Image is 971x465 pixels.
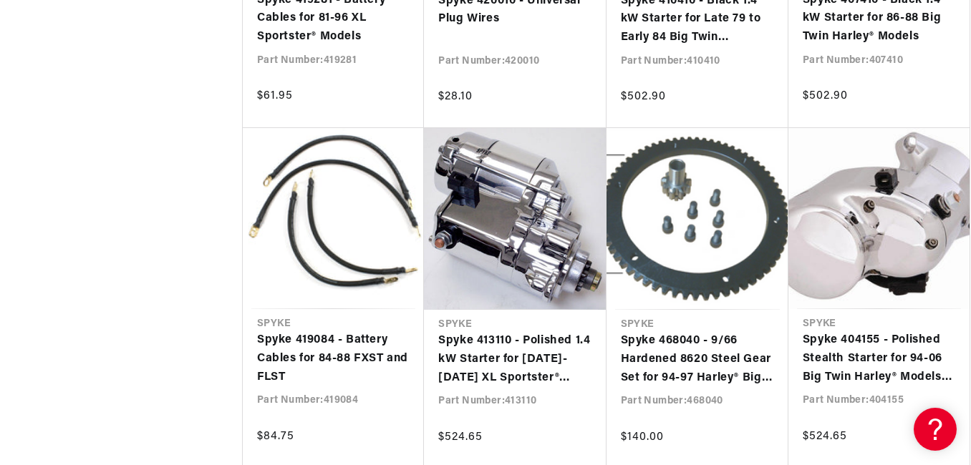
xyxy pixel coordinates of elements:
[621,332,774,387] a: Spyke 468040 - 9/66 Hardened 8620 Steel Gear Set for 94-97 Harley® Big Twin Models
[438,332,591,387] a: Spyke 413110 - Polished 1.4 kW Starter for [DATE]-[DATE] XL Sportster® Models or [DATE]-[DATE] Bu...
[803,331,955,386] a: Spyke 404155 - Polished Stealth Starter for 94-06 Big Twin Harley® Models (Except 2006 Dyna)
[257,331,410,386] a: Spyke 419084 - Battery Cables for 84-88 FXST and FLST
